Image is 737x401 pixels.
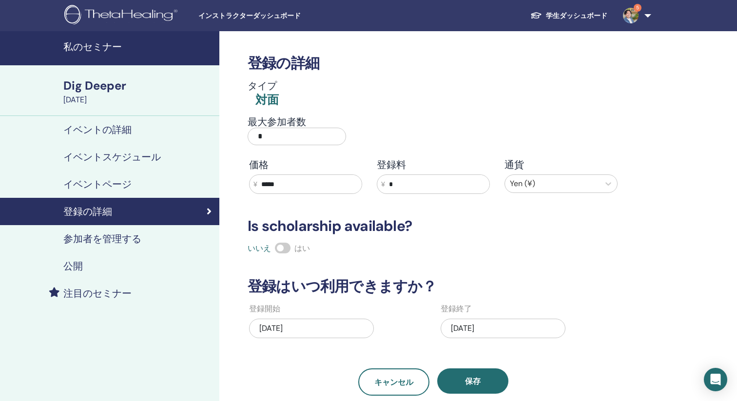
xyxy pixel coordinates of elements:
h4: 価格 [249,159,362,171]
h4: イベントスケジュール [63,151,161,163]
a: 学生ダッシュボード [523,7,615,25]
h4: 公開 [63,260,83,272]
label: 登録終了 [441,303,472,315]
h3: 登録の詳細 [242,55,625,72]
div: [DATE] [249,319,374,338]
button: 保存 [437,368,508,394]
h3: 登録はいつ利用できますか？ [242,278,625,295]
a: キャンセル [358,368,429,396]
input: 最大参加者数 [248,128,346,145]
div: 対面 [255,92,279,108]
img: logo.png [64,5,181,27]
span: 5 [634,4,641,12]
div: Dig Deeper [63,77,213,94]
span: はい [294,243,310,253]
h4: 登録の詳細 [63,206,112,217]
h4: 参加者を管理する [63,233,141,245]
span: キャンセル [374,377,413,387]
span: ¥ [381,179,385,190]
h4: イベントページ [63,178,132,190]
h4: 通貨 [504,159,618,171]
h4: イベントの詳細 [63,124,132,135]
span: インストラクターダッシュボード [198,11,345,21]
div: Open Intercom Messenger [704,368,727,391]
h4: タイプ [248,80,279,92]
img: default.jpg [623,8,639,23]
span: いいえ [248,243,271,253]
span: 保存 [465,376,481,386]
h4: 最大参加者数 [248,116,346,128]
div: [DATE] [441,319,565,338]
img: graduation-cap-white.svg [530,11,542,19]
h3: Is scholarship available? [242,217,625,235]
h4: 私のセミナー [63,41,213,53]
h4: 登録料 [377,159,490,171]
h4: 注目のセミナー [63,287,132,299]
span: ¥ [253,179,257,190]
div: [DATE] [63,94,213,106]
a: Dig Deeper[DATE] [58,77,219,106]
label: 登録開始 [249,303,280,315]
